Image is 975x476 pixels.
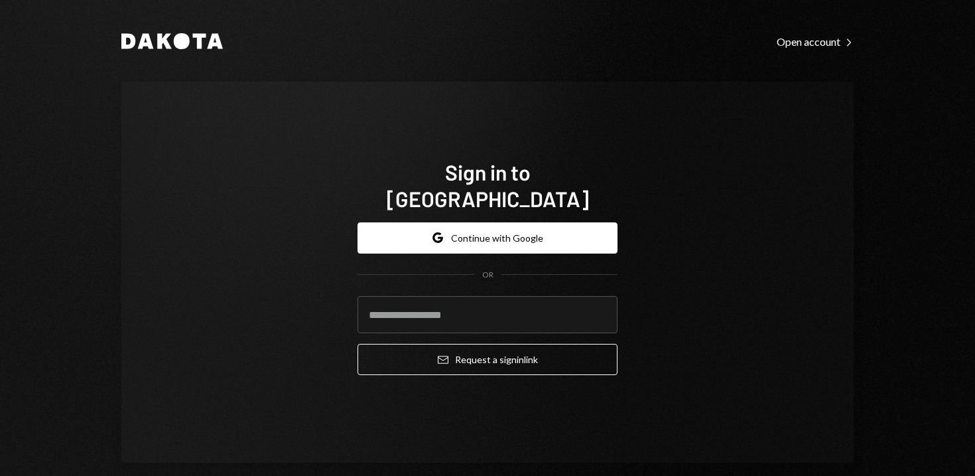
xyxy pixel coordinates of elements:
[357,222,617,254] button: Continue with Google
[357,159,617,212] h1: Sign in to [GEOGRAPHIC_DATA]
[777,35,854,48] div: Open account
[777,34,854,48] a: Open account
[357,344,617,375] button: Request a signinlink
[482,270,493,281] div: OR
